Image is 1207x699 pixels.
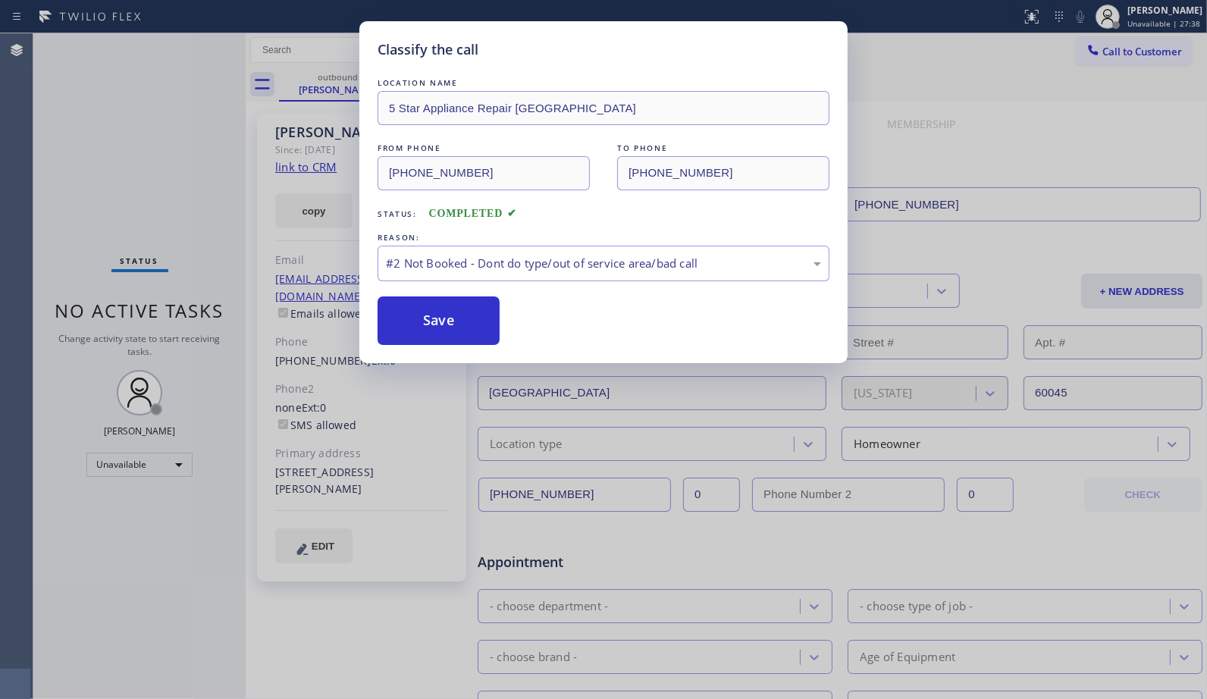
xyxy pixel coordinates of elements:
h5: Classify the call [378,39,478,60]
div: LOCATION NAME [378,75,829,91]
div: REASON: [378,230,829,246]
div: TO PHONE [617,140,829,156]
input: From phone [378,156,590,190]
input: To phone [617,156,829,190]
div: FROM PHONE [378,140,590,156]
span: Status: [378,208,417,219]
div: #2 Not Booked - Dont do type/out of service area/bad call [386,255,821,272]
button: Save [378,296,500,345]
span: COMPLETED [429,208,517,219]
